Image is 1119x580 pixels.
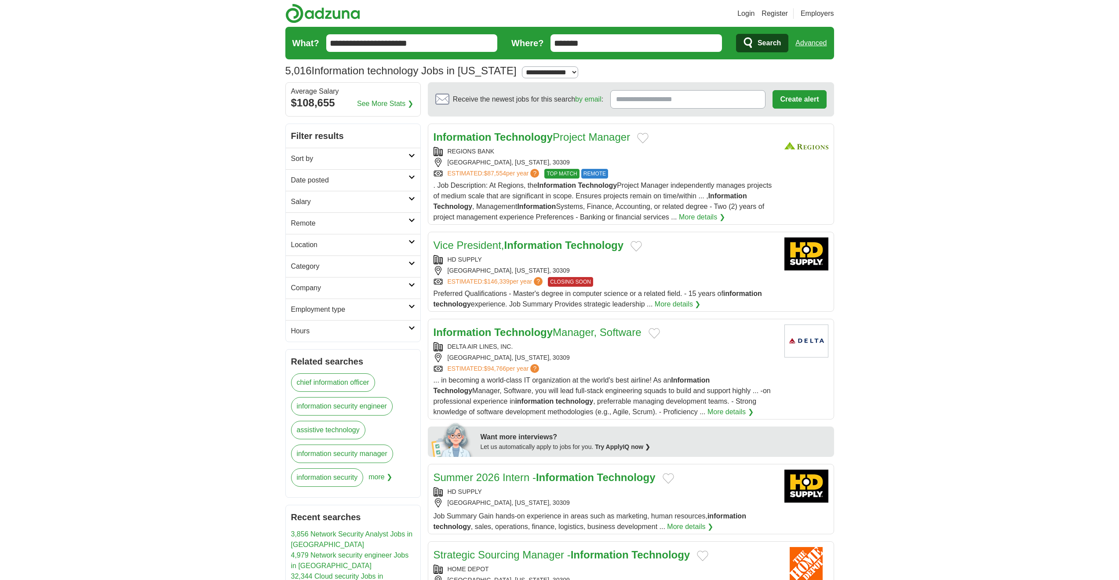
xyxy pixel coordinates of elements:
img: Regions Bank logo [784,129,828,162]
a: Category [286,255,420,277]
a: HD SUPPLY [448,488,482,495]
button: Add to favorite jobs [697,551,708,561]
strong: Information [708,192,747,200]
a: information security [291,468,364,487]
strong: Information [517,203,556,210]
strong: Technology [494,326,553,338]
h2: Hours [291,326,408,336]
a: Information TechnologyManager, Software [434,326,642,338]
span: more ❯ [368,468,392,492]
h2: Remote [291,218,408,229]
a: HD SUPPLY [448,256,482,263]
div: Want more interviews? [481,432,829,442]
a: Hours [286,320,420,342]
h2: Employment type [291,304,408,315]
h2: Location [291,240,408,250]
strong: Information [571,549,629,561]
a: Login [737,8,755,19]
span: 5,016 [285,63,312,79]
span: ? [530,169,539,178]
a: Advanced [795,34,827,52]
a: Salary [286,191,420,212]
strong: Information [434,131,492,143]
strong: information [723,290,762,297]
strong: Information [434,326,492,338]
div: [GEOGRAPHIC_DATA], [US_STATE], 30309 [434,158,777,167]
a: ESTIMATED:$146,339per year? [448,277,545,287]
a: More details ❯ [679,212,725,223]
a: Company [286,277,420,299]
a: See More Stats ❯ [357,98,413,109]
a: 4,979 Network security engineer Jobs in [GEOGRAPHIC_DATA] [291,551,409,569]
span: TOP MATCH [544,169,579,179]
a: by email [575,95,601,103]
a: Information TechnologyProject Manager [434,131,631,143]
h2: Category [291,261,408,272]
span: REMOTE [581,169,608,179]
span: $87,554 [484,170,506,177]
strong: Technology [494,131,553,143]
strong: technology [434,300,471,308]
a: DELTA AIR LINES, INC. [448,343,513,350]
a: More details ❯ [667,522,713,532]
a: ESTIMATED:$94,766per year? [448,364,541,373]
strong: technology [556,398,593,405]
span: $94,766 [484,365,506,372]
a: ESTIMATED:$87,554per year? [448,169,541,179]
span: Job Summary Gain hands-on experience in areas such as marketing, human resources, , sales, operat... [434,512,746,530]
strong: Technology [565,239,623,251]
button: Add to favorite jobs [637,133,649,143]
a: information security manager [291,445,393,463]
button: Search [736,34,788,52]
button: Add to favorite jobs [663,473,674,484]
h2: Sort by [291,153,408,164]
img: HD Supply logo [784,470,828,503]
a: Summer 2026 Intern -Information Technology [434,471,656,483]
div: Let us automatically apply to jobs for you. [481,442,829,452]
img: Delta Air Lines logo [784,325,828,357]
span: ? [534,277,543,286]
img: HD Supply logo [784,237,828,270]
a: More details ❯ [655,299,701,310]
img: Adzuna logo [285,4,360,23]
h2: Recent searches [291,511,415,524]
a: Register [762,8,788,19]
a: Sort by [286,148,420,169]
strong: information [707,512,746,520]
a: Strategic Sourcing Manager -Information Technology [434,549,690,561]
div: [GEOGRAPHIC_DATA], [US_STATE], 30309 [434,266,777,275]
button: Add to favorite jobs [649,328,660,339]
strong: Technology [578,182,617,189]
h1: Information technology Jobs in [US_STATE] [285,65,517,77]
span: CLOSING SOON [548,277,593,287]
h2: Date posted [291,175,408,186]
img: Home Depot logo [784,547,828,580]
strong: Technology [434,387,473,394]
a: Location [286,234,420,255]
div: [GEOGRAPHIC_DATA], [US_STATE], 30309 [434,498,777,507]
strong: Technology [631,549,690,561]
a: Employment type [286,299,420,320]
a: More details ❯ [707,407,754,417]
span: ? [530,364,539,373]
a: HOME DEPOT [448,565,489,573]
span: $146,339 [484,278,509,285]
h2: Filter results [286,124,420,148]
strong: Information [504,239,562,251]
strong: Information [537,182,576,189]
button: Create alert [773,90,826,109]
a: Vice President,Information Technology [434,239,624,251]
strong: information [515,398,554,405]
strong: Technology [434,203,473,210]
label: What? [292,36,319,50]
span: Search [758,34,781,52]
strong: Technology [597,471,656,483]
span: . Job Description: At Regions, the Project Manager independently manages projects of medium scale... [434,182,772,221]
strong: technology [434,523,471,530]
div: Average Salary [291,88,415,95]
h2: Company [291,283,408,293]
a: Date posted [286,169,420,191]
span: Receive the newest jobs for this search : [453,94,603,105]
strong: Information [671,376,710,384]
a: Remote [286,212,420,234]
